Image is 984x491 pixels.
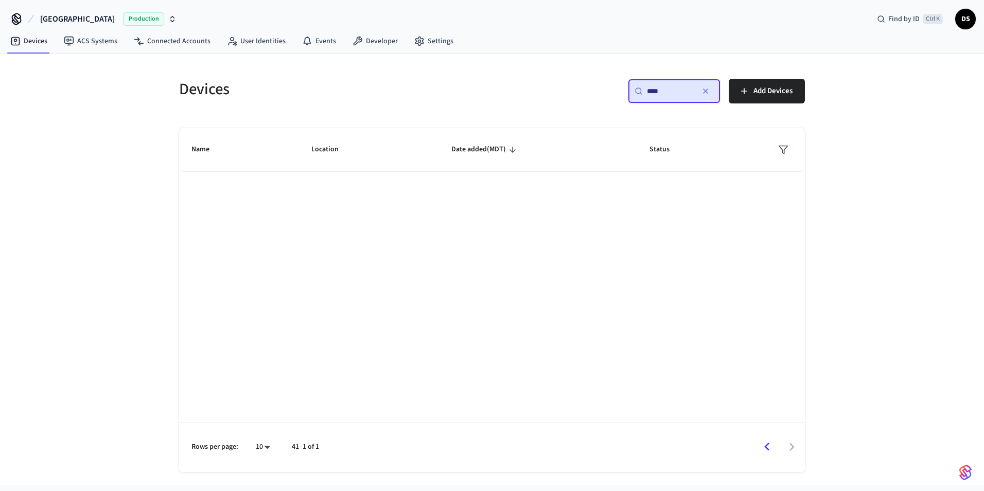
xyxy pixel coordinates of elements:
p: 41–1 of 1 [292,442,319,452]
a: Developer [344,32,406,50]
span: Find by ID [888,14,920,24]
span: Status [649,142,683,157]
span: Production [123,12,164,26]
button: DS [955,9,976,29]
span: [GEOGRAPHIC_DATA] [40,13,115,25]
a: Devices [2,32,56,50]
a: User Identities [219,32,294,50]
div: Find by IDCtrl K [869,10,951,28]
button: Go to previous page [755,435,779,459]
span: Name [191,142,223,157]
a: Connected Accounts [126,32,219,50]
span: Location [311,142,352,157]
span: Add Devices [753,84,793,98]
img: SeamLogoGradient.69752ec5.svg [959,464,972,481]
button: Add Devices [729,79,805,103]
span: Ctrl K [923,14,943,24]
div: 10 [251,440,275,454]
span: Date added(MDT) [451,142,519,157]
p: Rows per page: [191,442,238,452]
a: Settings [406,32,462,50]
table: sticky table [179,128,805,172]
a: ACS Systems [56,32,126,50]
span: DS [956,10,975,28]
a: Events [294,32,344,50]
h5: Devices [179,79,486,100]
